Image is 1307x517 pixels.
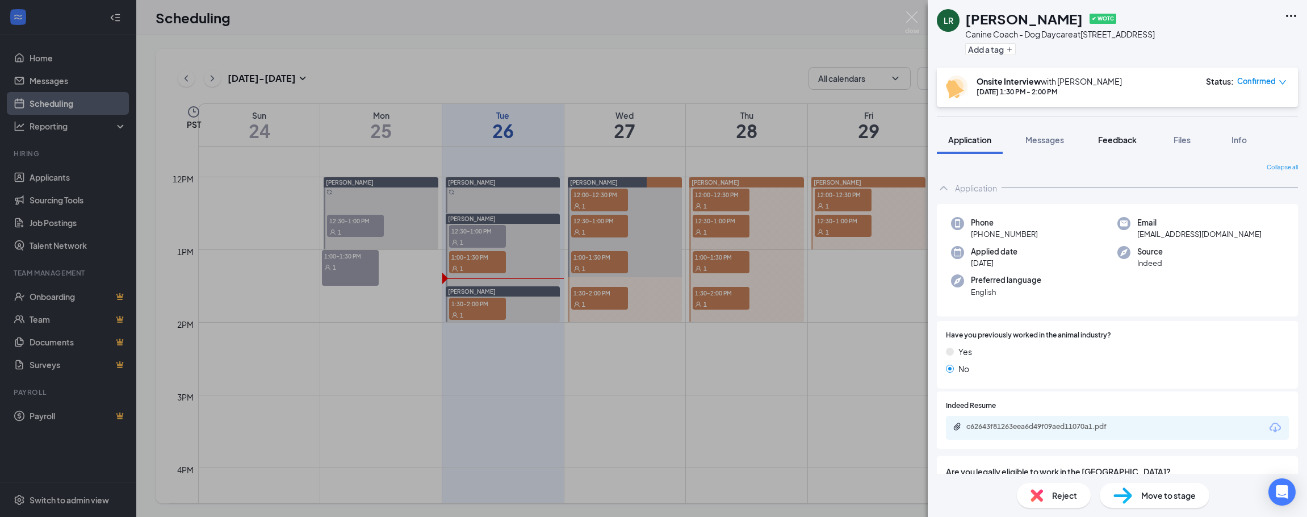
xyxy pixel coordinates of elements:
[958,362,969,375] span: No
[937,181,950,195] svg: ChevronUp
[1006,46,1013,53] svg: Plus
[1137,257,1163,269] span: Indeed
[953,422,1137,433] a: Paperclipc62643f81263eea6d49f09aed11070a1.pdf
[965,28,1155,40] div: Canine Coach - Dog Daycare at [STREET_ADDRESS]
[1137,228,1262,240] span: [EMAIL_ADDRESS][DOMAIN_NAME]
[1098,135,1137,145] span: Feedback
[946,401,996,411] span: Indeed Resume
[1268,421,1282,435] svg: Download
[966,422,1125,431] div: c62643f81263eea6d49f09aed11070a1.pdf
[1052,489,1077,502] span: Reject
[971,257,1017,269] span: [DATE]
[977,87,1122,97] div: [DATE] 1:30 PM - 2:00 PM
[1268,478,1296,506] div: Open Intercom Messenger
[948,135,991,145] span: Application
[944,15,953,26] div: LR
[953,422,962,431] svg: Paperclip
[1174,135,1191,145] span: Files
[1267,163,1298,172] span: Collapse all
[958,345,972,358] span: Yes
[1231,135,1247,145] span: Info
[1206,76,1234,87] div: Status :
[1090,14,1116,24] span: ✔ WOTC
[971,228,1038,240] span: [PHONE_NUMBER]
[977,76,1041,86] b: Onsite Interview
[971,217,1038,228] span: Phone
[946,465,1289,478] span: Are you legally eligible to work in the [GEOGRAPHIC_DATA]?
[965,9,1083,28] h1: [PERSON_NAME]
[1137,217,1262,228] span: Email
[1137,246,1163,257] span: Source
[1284,9,1298,23] svg: Ellipses
[1237,76,1276,87] span: Confirmed
[971,246,1017,257] span: Applied date
[965,43,1016,55] button: PlusAdd a tag
[1025,135,1064,145] span: Messages
[1279,78,1287,86] span: down
[971,274,1041,286] span: Preferred language
[977,76,1122,87] div: with [PERSON_NAME]
[946,330,1111,341] span: Have you previously worked in the animal industry?
[955,182,997,194] div: Application
[971,286,1041,298] span: English
[1141,489,1196,502] span: Move to stage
